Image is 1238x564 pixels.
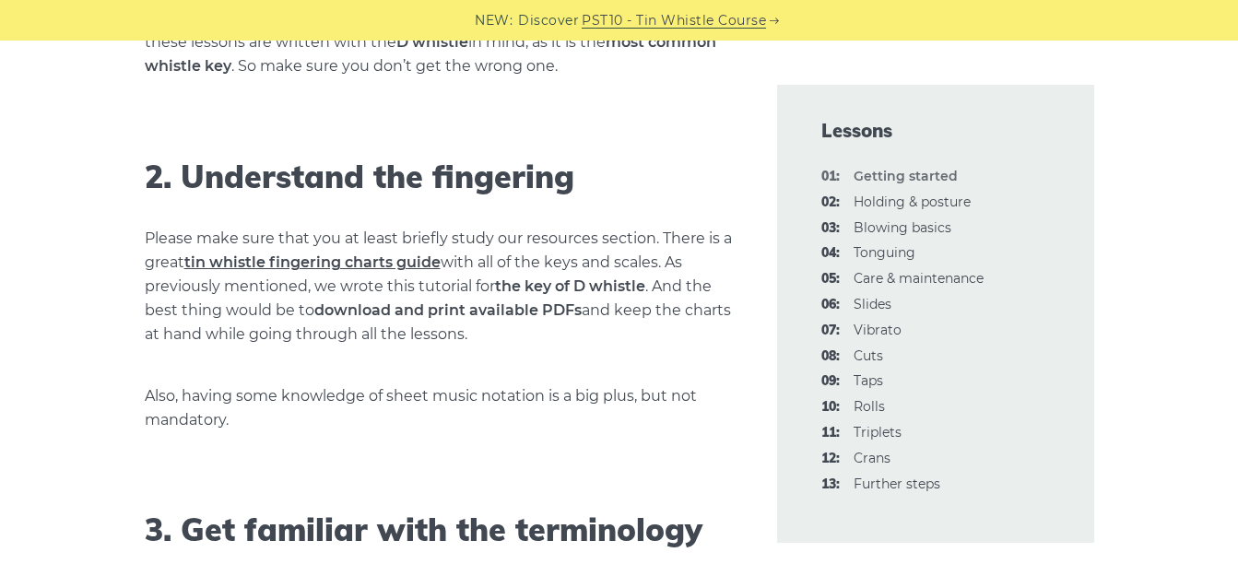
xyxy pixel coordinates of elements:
[314,301,582,319] strong: download and print available PDFs
[821,474,840,496] span: 13:
[821,346,840,368] span: 08:
[821,118,1050,144] span: Lessons
[854,372,883,389] a: 09:Taps
[145,227,733,347] p: Please make sure that you at least briefly study our resources section. There is a great with all...
[821,268,840,290] span: 05:
[396,33,468,51] strong: D whistle
[821,422,840,444] span: 11:
[854,244,915,261] a: 04:Tonguing
[518,10,579,31] span: Discover
[145,384,733,432] p: Also, having some knowledge of sheet music notation is a big plus, but not mandatory.
[854,347,883,364] a: 08:Cuts
[854,270,984,287] a: 05:Care & maintenance
[854,194,971,210] a: 02:Holding & posture
[145,159,733,196] h2: 2. Understand the fingering
[821,370,840,393] span: 09:
[184,253,441,271] a: tin whistle fingering charts guide
[854,450,890,466] a: 12:Crans
[854,296,891,312] a: 06:Slides
[475,10,513,31] span: NEW:
[821,166,840,188] span: 01:
[854,322,902,338] a: 07:Vibrato
[821,217,840,240] span: 03:
[821,320,840,342] span: 07:
[495,277,645,295] strong: the key of D whistle
[582,10,766,31] a: PST10 - Tin Whistle Course
[145,511,733,549] h2: 3. Get familiar with the terminology
[854,219,951,236] a: 03:Blowing basics
[854,424,902,441] a: 11:Triplets
[821,448,840,470] span: 12:
[821,192,840,214] span: 02:
[854,168,958,184] strong: Getting started
[821,396,840,418] span: 10:
[821,242,840,264] span: 04:
[854,398,885,415] a: 10:Rolls
[821,294,840,316] span: 06:
[854,476,940,492] a: 13:Further steps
